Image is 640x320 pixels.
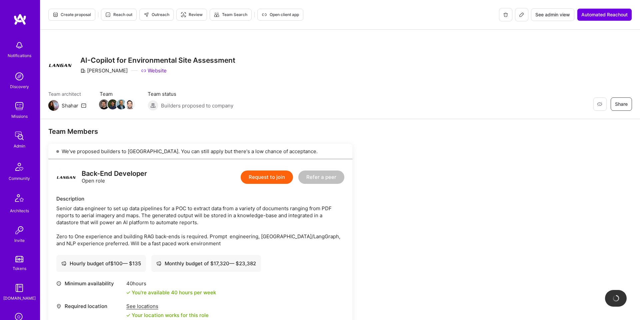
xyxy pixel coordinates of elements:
[82,170,147,177] div: Back-End Developer
[257,9,303,21] button: Open client app
[48,144,352,159] div: We've proposed builders to [GEOGRAPHIC_DATA]. You can still apply but there's a low chance of acc...
[176,9,207,21] button: Review
[48,100,59,111] img: Team Architect
[126,303,209,310] div: See locations
[531,8,574,21] button: See admin view
[61,260,141,267] div: Hourly budget of $ 100 — $ 135
[10,207,29,214] div: Architects
[581,11,628,18] span: Automated Reachout
[126,312,209,319] div: Your location works for this role
[61,261,66,266] i: icon Cash
[11,159,27,175] img: Community
[126,99,134,110] a: Team Member Avatar
[105,12,132,18] span: Reach out
[13,39,26,52] img: bell
[82,170,147,184] div: Open role
[181,12,186,17] i: icon Targeter
[100,90,134,97] span: Team
[161,102,233,109] span: Builders proposed to company
[99,99,109,109] img: Team Member Avatar
[53,12,58,17] i: icon Proposal
[100,99,108,110] a: Team Member Avatar
[611,294,620,303] img: loading
[13,265,26,272] div: Tokens
[56,303,123,310] div: Required location
[56,195,344,202] div: Description
[126,313,130,317] i: icon Check
[101,9,137,21] button: Reach out
[13,13,27,25] img: logo
[62,102,78,109] div: Shahar
[181,12,203,18] span: Review
[126,280,216,287] div: 40 hours
[298,171,344,184] button: Refer a peer
[597,101,602,107] i: icon EyeClosed
[139,9,174,21] button: Outreach
[3,295,36,302] div: [DOMAIN_NAME]
[13,281,26,295] img: guide book
[210,9,252,21] button: Team Search
[13,224,26,237] img: Invite
[116,99,126,109] img: Team Member Avatar
[10,83,29,90] div: Discovery
[11,191,27,207] img: Architects
[148,90,233,97] span: Team status
[148,100,158,111] img: Builders proposed to company
[53,12,91,18] span: Create proposal
[108,99,117,110] a: Team Member Avatar
[56,281,61,286] i: icon Clock
[56,167,76,187] img: logo
[214,12,247,18] span: Team Search
[81,103,86,108] i: icon Mail
[11,113,28,120] div: Missions
[156,261,161,266] i: icon Cash
[535,11,570,18] span: See admin view
[262,12,299,18] span: Open client app
[56,280,123,287] div: Minimum availability
[48,90,86,97] span: Team architect
[56,205,344,247] div: Senior data engineer to set up data pipelines for a POC to extract data from a variety of documen...
[125,99,135,109] img: Team Member Avatar
[615,101,628,107] span: Share
[144,12,169,18] span: Outreach
[14,142,25,149] div: Admin
[126,289,216,296] div: You're available 40 hours per week
[48,127,352,136] div: Team Members
[141,67,167,74] a: Website
[13,129,26,142] img: admin teamwork
[611,97,632,111] button: Share
[8,52,31,59] div: Notifications
[241,171,293,184] button: Request to join
[80,56,235,64] h3: AI-Copilot for Environmental Site Assessment
[56,304,61,309] i: icon Location
[9,175,30,182] div: Community
[13,70,26,83] img: discovery
[126,291,130,295] i: icon Check
[117,99,126,110] a: Team Member Avatar
[80,67,128,74] div: [PERSON_NAME]
[108,99,118,109] img: Team Member Avatar
[80,68,86,73] i: icon CompanyGray
[15,256,23,262] img: tokens
[48,9,95,21] button: Create proposal
[48,53,72,77] img: Company Logo
[13,99,26,113] img: teamwork
[156,260,256,267] div: Monthly budget of $ 17,320 — $ 23,382
[577,8,632,21] button: Automated Reachout
[14,237,25,244] div: Invite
